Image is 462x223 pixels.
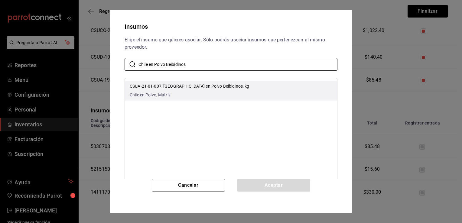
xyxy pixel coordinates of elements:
[125,36,337,51] div: Elige el insumo que quieres asociar. Sólo podrás asociar insumos que pertenezcan al mismo proveedor.
[130,92,249,98] span: Chile en Polvo, Matriz
[152,179,225,192] button: Cancelar
[138,58,337,70] input: Buscar insumo
[130,83,249,89] p: CSUA-21-01-007, [GEOGRAPHIC_DATA] en Polvo Beibidinos, kg
[125,22,337,31] div: Insumos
